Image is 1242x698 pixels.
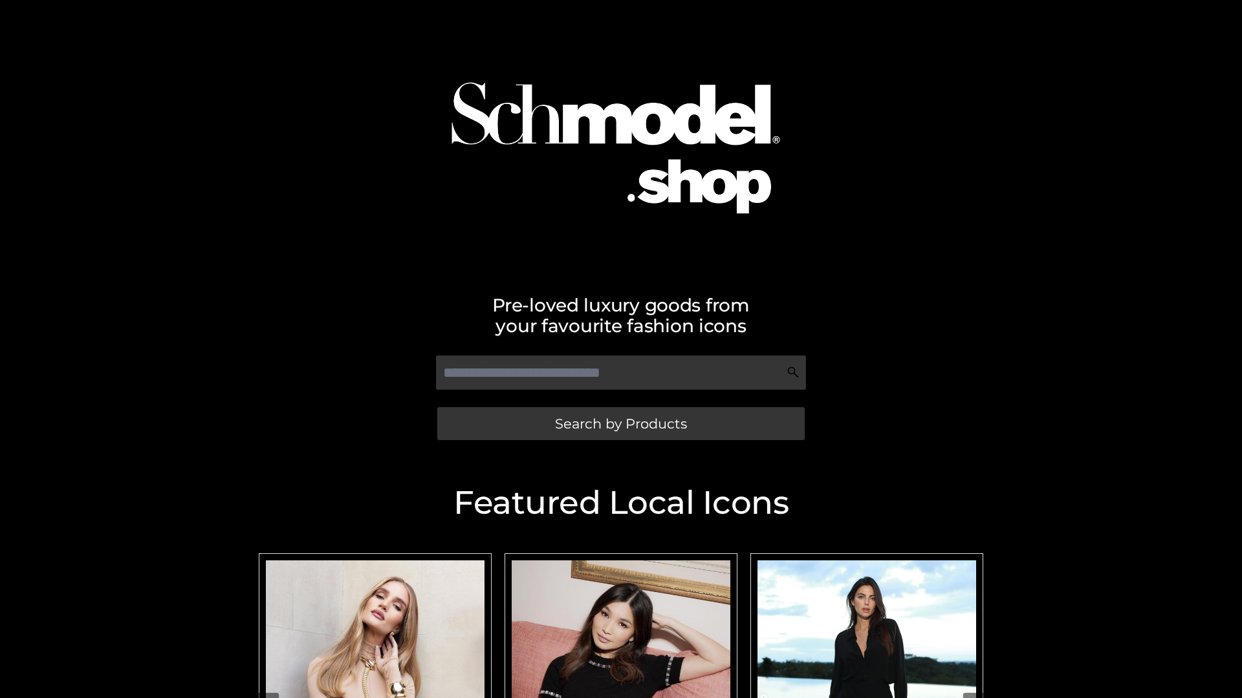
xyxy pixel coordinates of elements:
span: Search by Products [555,417,687,430]
h2: Pre-loved luxury goods from your favourite fashion icons [252,295,990,336]
h2: Featured Local Icons​ [252,487,990,519]
img: Search Icon [787,366,800,379]
a: Search by Products [437,407,805,440]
